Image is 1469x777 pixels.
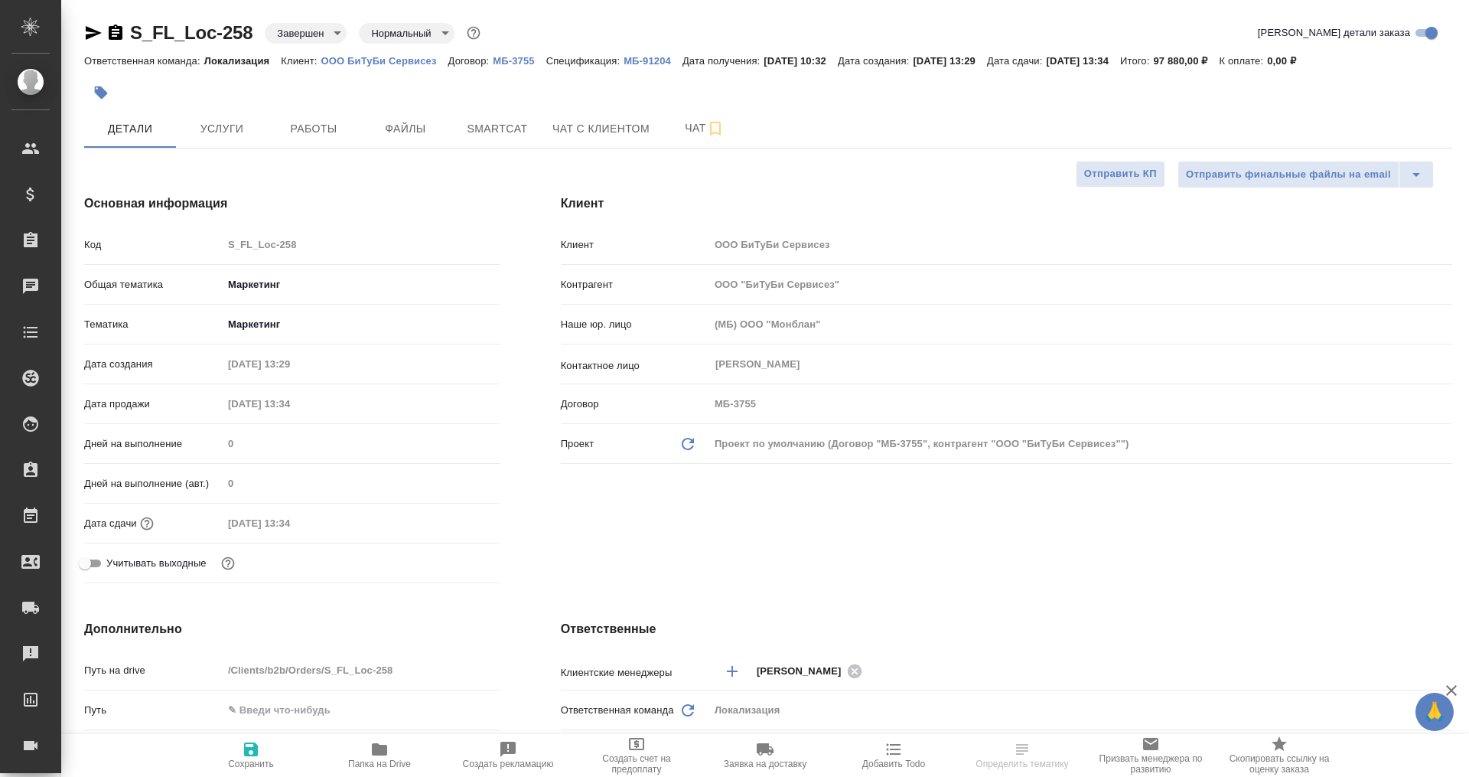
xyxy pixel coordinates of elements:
p: МБ-91204 [624,55,682,67]
h4: Дополнительно [84,620,500,638]
button: Скопировать ссылку на оценку заказа [1215,734,1344,777]
span: 🙏 [1422,696,1448,728]
div: Проект по умолчанию (Договор "МБ-3755", контрагент "ООО "БиТуБи Сервисез"") [709,431,1452,457]
span: Smartcat [461,119,534,139]
input: ✎ Введи что-нибудь [223,699,500,721]
p: Клиент: [281,55,321,67]
input: Пустое поле [709,313,1452,335]
button: Скопировать ссылку [106,24,125,42]
span: Папка на Drive [348,759,411,769]
button: Завершен [272,27,328,40]
a: МБ-91204 [624,54,682,67]
button: 🙏 [1415,693,1454,731]
span: Услуги [185,119,259,139]
p: Спецификация: [546,55,624,67]
span: Чат [668,119,741,138]
input: Пустое поле [709,273,1452,295]
button: Добавить менеджера [714,653,751,690]
span: Детали [93,119,167,139]
p: Локализация [204,55,282,67]
span: Добавить Todo [862,759,925,769]
span: Файлы [369,119,442,139]
input: Пустое поле [223,472,500,495]
p: [DATE] 10:32 [764,55,838,67]
span: Создать рекламацию [463,759,554,769]
span: Скопировать ссылку на оценку заказа [1224,753,1334,775]
span: [PERSON_NAME] [757,664,851,679]
p: Дата сдачи [84,516,137,531]
a: МБ-3755 [493,54,546,67]
p: Контактное лицо [561,358,709,374]
input: Пустое поле [223,659,500,681]
button: Определить тематику [958,734,1086,777]
button: Папка на Drive [315,734,444,777]
button: Open [1444,670,1447,673]
span: [PERSON_NAME] детали заказа [1258,25,1410,41]
h4: Основная информация [84,194,500,213]
input: Пустое поле [223,393,357,415]
button: Сохранить [187,734,315,777]
p: К оплате: [1219,55,1267,67]
span: Создать счет на предоплату [581,753,692,775]
h4: Клиент [561,194,1452,213]
button: Скопировать ссылку для ЯМессенджера [84,24,103,42]
input: Пустое поле [709,233,1452,256]
button: Выбери, если сб и вс нужно считать рабочими днями для выполнения заказа. [218,553,238,573]
div: split button [1177,161,1434,188]
span: Заявка на доставку [724,759,806,769]
div: Завершен [359,23,454,44]
span: Призвать менеджера по развитию [1096,753,1206,775]
span: Учитывать выходные [106,556,207,571]
button: Создать рекламацию [444,734,572,777]
button: Отправить финальные файлы на email [1177,161,1399,188]
button: Отправить КП [1076,161,1165,188]
div: [PERSON_NAME] [757,661,867,681]
button: Если добавить услуги и заполнить их объемом, то дата рассчитается автоматически [137,514,157,534]
a: ООО БиТуБи Сервисез [321,54,448,67]
span: Отправить КП [1084,165,1157,183]
p: ООО БиТуБи Сервисез [321,55,448,67]
p: Контрагент [561,277,709,292]
span: Сохранить [228,759,274,769]
h4: Ответственные [561,620,1452,638]
span: Работы [277,119,350,139]
p: Дата получения: [682,55,764,67]
p: Дней на выполнение (авт.) [84,476,223,491]
p: Дата продажи [84,397,223,412]
svg: Подписаться [706,119,725,138]
input: Пустое поле [709,393,1452,415]
p: [DATE] 13:29 [913,55,987,67]
div: Локализация [709,697,1452,723]
p: Ответственная команда [561,703,674,718]
button: Добавить тэг [84,76,118,109]
span: Чат с клиентом [552,119,650,139]
button: Создать счет на предоплату [572,734,701,777]
p: Путь [84,703,223,718]
p: Дата создания [84,357,223,372]
input: Пустое поле [223,433,500,455]
input: Пустое поле [223,233,500,256]
p: Общая тематика [84,277,223,292]
input: Пустое поле [223,512,357,534]
p: Дата создания: [838,55,913,67]
p: [DATE] 13:34 [1046,55,1120,67]
p: Договор: [448,55,493,67]
span: Отправить финальные файлы на email [1186,166,1391,184]
p: Договор [561,397,709,412]
p: Итого: [1120,55,1153,67]
input: Пустое поле [223,353,357,375]
p: Тематика [84,317,223,332]
p: Дата сдачи: [987,55,1046,67]
p: Ответственная команда: [84,55,204,67]
span: Определить тематику [976,759,1068,769]
button: Доп статусы указывают на важность/срочность заказа [464,23,484,43]
p: Путь на drive [84,663,223,678]
div: Маркетинг [223,272,500,298]
button: Заявка на доставку [701,734,829,777]
p: Код [84,237,223,253]
p: Клиентские менеджеры [561,665,709,681]
button: Нормальный [366,27,435,40]
button: Добавить Todo [829,734,958,777]
button: Призвать менеджера по развитию [1086,734,1215,777]
p: 0,00 ₽ [1267,55,1308,67]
